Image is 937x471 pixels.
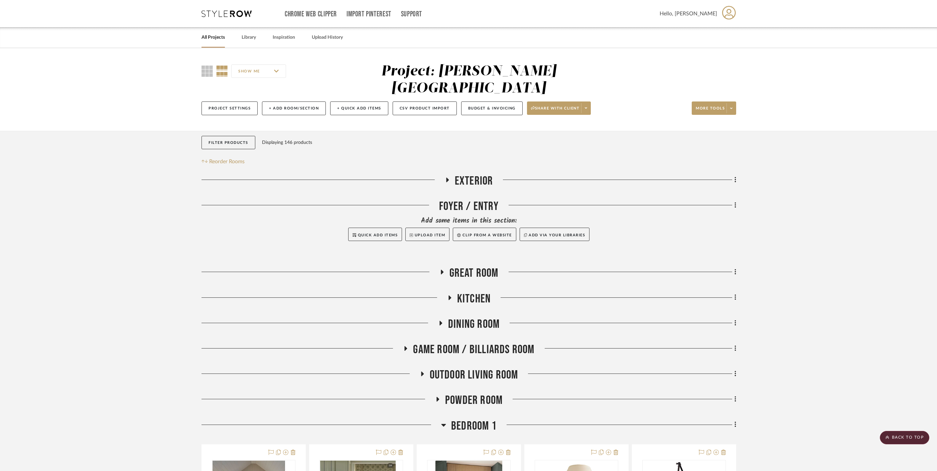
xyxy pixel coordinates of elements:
button: Clip from a website [453,228,516,241]
span: Share with client [531,106,580,116]
a: All Projects [202,33,225,42]
button: Reorder Rooms [202,158,245,166]
span: Powder Room [445,393,503,408]
scroll-to-top-button: BACK TO TOP [880,431,929,444]
span: Exterior [455,174,493,188]
button: Quick Add Items [348,228,402,241]
span: Bedroom 1 [451,419,497,433]
button: CSV Product Import [393,101,457,115]
button: + Quick Add Items [330,101,388,115]
span: Game Room / Billiards Room [413,342,534,357]
span: Hello, [PERSON_NAME] [660,10,717,18]
button: Project Settings [202,101,258,115]
span: Reorder Rooms [209,158,245,166]
div: Displaying 146 products [262,136,312,149]
button: Budget & Invoicing [461,101,523,115]
button: Upload Item [405,228,449,241]
button: Filter Products [202,136,255,150]
span: Kitchen [457,292,491,306]
span: Great Room [449,266,499,280]
button: + Add Room/Section [262,101,326,115]
a: Upload History [312,33,343,42]
a: Import Pinterest [347,11,391,17]
div: Add some items in this section: [202,216,736,226]
a: Support [401,11,422,17]
span: Outdoor living room [430,368,518,382]
a: Inspiration [273,33,295,42]
span: Dining Room [448,317,500,331]
a: Chrome Web Clipper [285,11,337,17]
a: Library [242,33,256,42]
button: Share with client [527,101,591,115]
div: Project: [PERSON_NAME][GEOGRAPHIC_DATA] [381,64,556,95]
span: More tools [696,106,725,116]
button: Add via your libraries [520,228,590,241]
button: More tools [692,101,736,115]
span: Quick Add Items [358,233,398,237]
